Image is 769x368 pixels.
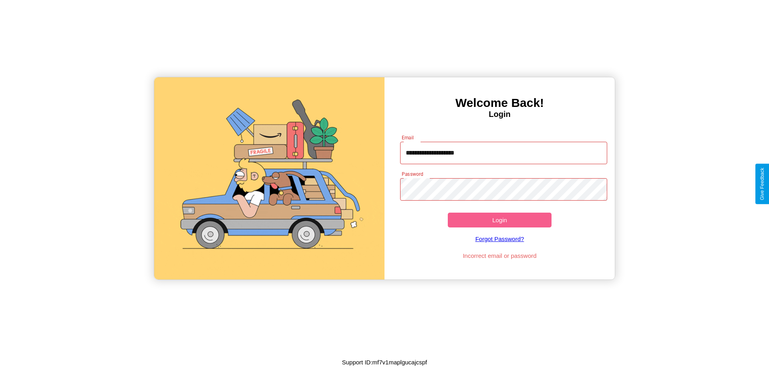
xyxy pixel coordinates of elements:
[402,171,423,177] label: Password
[154,77,384,280] img: gif
[384,110,615,119] h4: Login
[396,250,604,261] p: Incorrect email or password
[396,227,604,250] a: Forgot Password?
[402,134,414,141] label: Email
[384,96,615,110] h3: Welcome Back!
[759,168,765,200] div: Give Feedback
[448,213,552,227] button: Login
[342,357,427,368] p: Support ID: mf7v1maplgucajcspf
